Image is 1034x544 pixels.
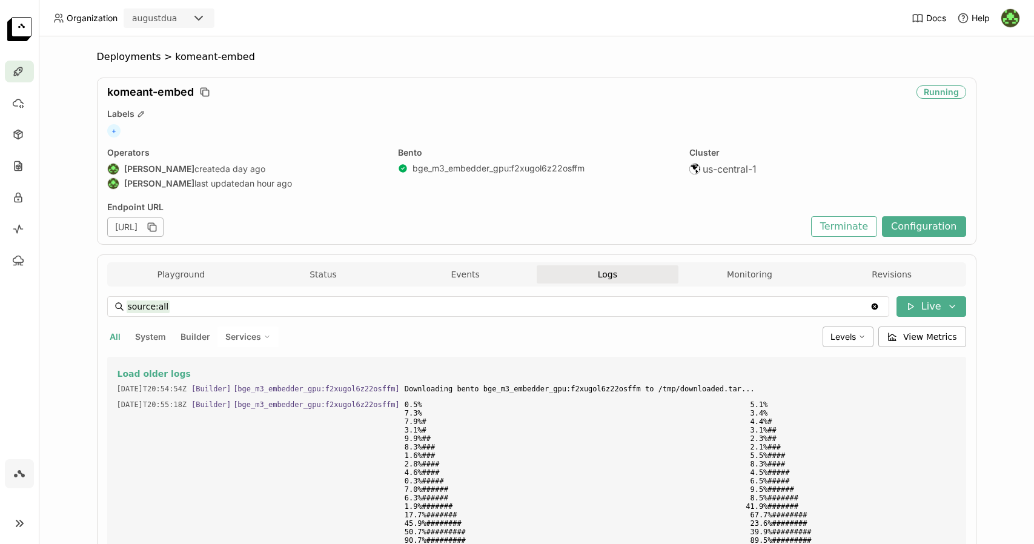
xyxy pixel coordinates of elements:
[252,265,394,284] button: Status
[107,108,966,119] div: Labels
[181,331,210,342] span: Builder
[821,265,963,284] button: Revisions
[107,217,164,237] div: [URL]
[118,368,191,379] span: Load older logs
[107,85,194,99] span: komeant-embed
[107,163,384,175] div: created
[127,297,870,316] input: Search
[957,12,990,24] div: Help
[7,17,31,41] img: logo
[108,178,119,189] img: August Dua
[394,265,537,284] button: Events
[972,13,990,24] span: Help
[689,147,966,158] div: Cluster
[896,296,966,317] button: Live
[135,331,166,342] span: System
[161,51,176,63] span: >
[878,327,966,347] button: View Metrics
[97,51,976,63] nav: Breadcrumbs navigation
[678,265,821,284] button: Monitoring
[191,385,231,393] span: [Builder]
[178,329,213,345] button: Builder
[178,13,179,25] input: Selected augustdua.
[107,147,384,158] div: Operators
[117,398,187,411] span: 2025-08-21T20:55:18.363Z
[870,302,880,311] svg: Clear value
[233,385,400,393] span: [bge_m3_embedder_gpu:f2xugol6z22osffm]
[882,216,966,237] button: Configuration
[191,400,231,409] span: [Builder]
[830,331,856,342] span: Levels
[110,265,253,284] button: Playground
[217,327,279,347] div: Services
[117,367,956,381] button: Load older logs
[225,331,261,342] span: Services
[110,331,121,342] span: All
[598,269,617,280] span: Logs
[926,13,946,24] span: Docs
[97,51,161,63] span: Deployments
[124,178,194,189] strong: [PERSON_NAME]
[124,164,194,174] strong: [PERSON_NAME]
[133,329,168,345] button: System
[916,85,966,99] div: Running
[225,164,265,174] span: a day ago
[912,12,946,24] a: Docs
[132,12,177,24] div: augustdua
[811,216,877,237] button: Terminate
[107,329,123,345] button: All
[108,164,119,174] img: August Dua
[823,327,873,347] div: Levels
[233,400,400,409] span: [bge_m3_embedder_gpu:f2xugol6z22osffm]
[107,124,121,138] span: +
[175,51,255,63] span: komeant-embed
[405,382,956,396] span: Downloading bento bge_m3_embedder_gpu:f2xugol6z22osffm to /tmp/downloaded.tar...
[117,382,187,396] span: 2025-08-21T20:54:54.457Z
[903,331,957,343] span: View Metrics
[107,177,384,190] div: last updated
[413,163,585,174] a: bge_m3_embedder_gpu:f2xugol6z22osffm
[245,178,292,189] span: an hour ago
[703,163,757,175] span: us-central-1
[398,147,675,158] div: Bento
[67,13,118,24] span: Organization
[107,202,805,213] div: Endpoint URL
[1001,9,1019,27] img: August Dua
